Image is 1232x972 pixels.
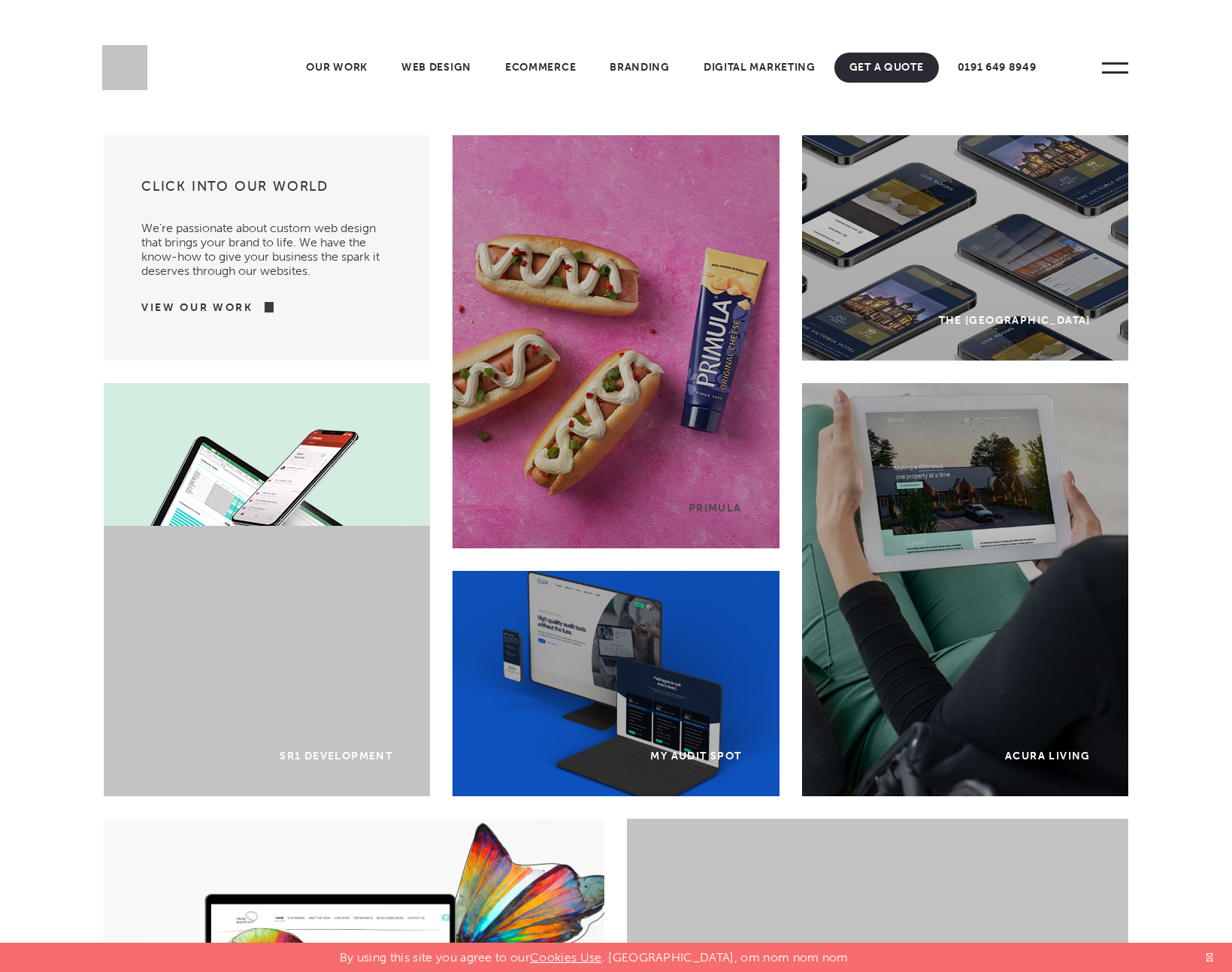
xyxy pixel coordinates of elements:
div: SR1 Development [280,750,392,762]
a: Branding [595,53,685,83]
a: 0191 649 8949 [943,53,1052,83]
a: View Our Work [141,300,253,315]
p: By using this site you agree to our . [GEOGRAPHIC_DATA], om nom nom nom [340,943,849,964]
div: Primula [689,502,742,515]
a: Primula [453,135,779,548]
a: Ecommerce [490,53,591,83]
a: Our Work [291,53,383,83]
a: Acura Living [802,383,1128,796]
h3: Click into our world [141,177,392,206]
div: My Audit Spot [650,750,741,762]
a: Digital Marketing [689,53,831,83]
a: Web Design [386,53,486,83]
a: SR1 Development Background SR1 Development SR1 Development SR1 Development SR1 Development Gradie... [104,383,430,796]
a: Get A Quote [834,53,939,83]
img: arrow [253,302,274,312]
p: We’re passionate about custom web design that brings your brand to life. We have the know-how to ... [141,206,392,278]
a: The [GEOGRAPHIC_DATA] [802,135,1128,361]
div: The [GEOGRAPHIC_DATA] [939,314,1091,327]
a: My Audit Spot [453,571,779,796]
img: Sleeky Web Design Newcastle [102,45,147,90]
a: Cookies Use [530,950,602,964]
div: Acura Living [1005,750,1091,762]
